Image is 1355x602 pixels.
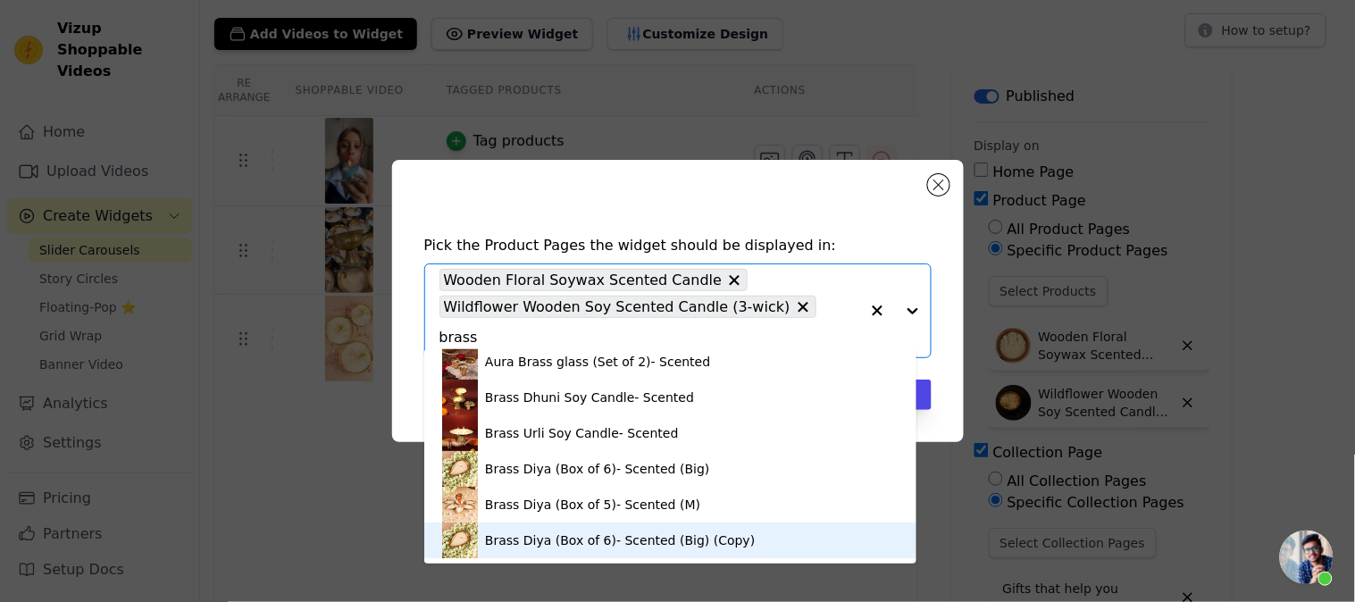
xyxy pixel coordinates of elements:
span: Wildflower Wooden Soy Scented Candle (3-wick) [444,296,790,318]
img: product thumbnail [442,415,478,451]
h4: Pick the Product Pages the widget should be displayed in: [424,235,932,256]
button: Close modal [928,174,949,196]
img: product thumbnail [442,451,478,487]
span: Wooden Floral Soywax Scented Candle [444,269,723,291]
div: Brass Diya (Box of 6)- Scented (Big) (Copy) [485,531,755,549]
div: Aura Brass glass (Set of 2)- Scented [485,353,710,371]
div: Brass Diya (Box of 5)- Scented (M) [485,496,700,514]
div: Brass Dhuni Soy Candle- Scented [485,389,694,406]
img: product thumbnail [442,523,478,558]
div: Brass Urli Soy Candle- Scented [485,424,679,442]
img: product thumbnail [442,344,478,380]
div: Brass Diya (Box of 6)- Scented (Big) [485,460,710,478]
img: product thumbnail [442,380,478,415]
img: product thumbnail [442,487,478,523]
a: Open chat [1280,531,1334,584]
